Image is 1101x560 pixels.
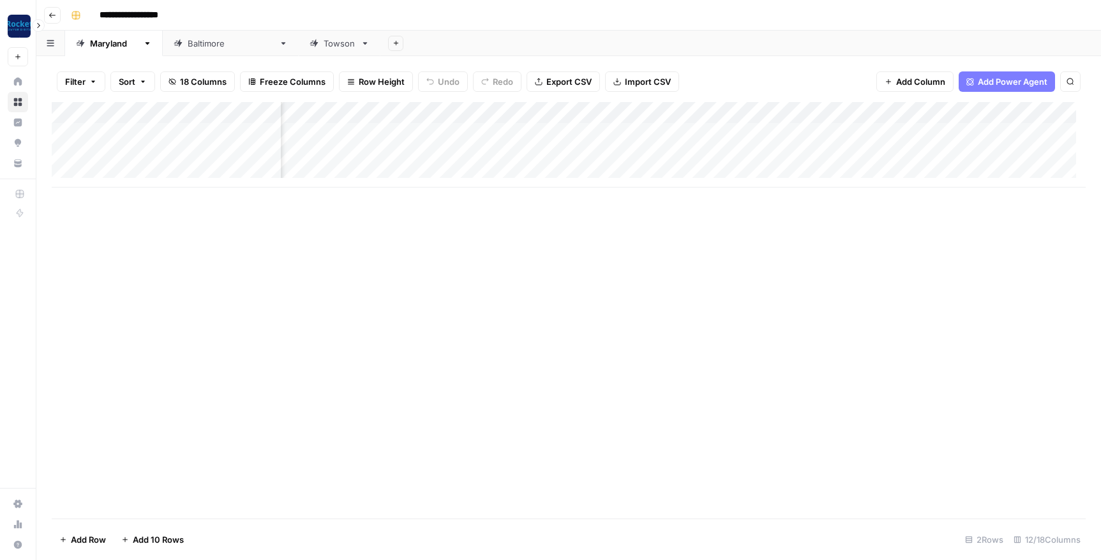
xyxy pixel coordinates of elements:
button: Undo [418,71,468,92]
span: Add Column [896,75,945,88]
a: Settings [8,494,28,514]
span: Undo [438,75,460,88]
span: Add Power Agent [978,75,1047,88]
a: Usage [8,514,28,534]
button: Add Power Agent [959,71,1055,92]
div: [US_STATE] [90,37,138,50]
span: Import CSV [625,75,671,88]
button: Add Column [876,71,954,92]
button: Row Height [339,71,413,92]
span: Export CSV [546,75,592,88]
button: Freeze Columns [240,71,334,92]
span: Row Height [359,75,405,88]
span: 18 Columns [180,75,227,88]
img: Rocket Pilots Logo [8,15,31,38]
a: Browse [8,92,28,112]
span: Filter [65,75,86,88]
div: [GEOGRAPHIC_DATA] [188,37,274,50]
a: [US_STATE] [65,31,163,56]
button: Filter [57,71,105,92]
a: [GEOGRAPHIC_DATA] [163,31,299,56]
button: Help + Support [8,534,28,555]
a: Opportunities [8,133,28,153]
span: Add Row [71,533,106,546]
a: Home [8,71,28,92]
button: Redo [473,71,521,92]
div: Towson [324,37,356,50]
button: Sort [110,71,155,92]
button: Workspace: Rocket Pilots [8,10,28,42]
span: Add 10 Rows [133,533,184,546]
span: Freeze Columns [260,75,326,88]
button: 18 Columns [160,71,235,92]
button: Export CSV [527,71,600,92]
button: Add Row [52,529,114,550]
a: Towson [299,31,380,56]
div: 2 Rows [960,529,1008,550]
a: Insights [8,112,28,133]
a: Your Data [8,153,28,173]
span: Sort [119,75,135,88]
button: Import CSV [605,71,679,92]
span: Redo [493,75,513,88]
div: 12/18 Columns [1008,529,1086,550]
button: Add 10 Rows [114,529,191,550]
